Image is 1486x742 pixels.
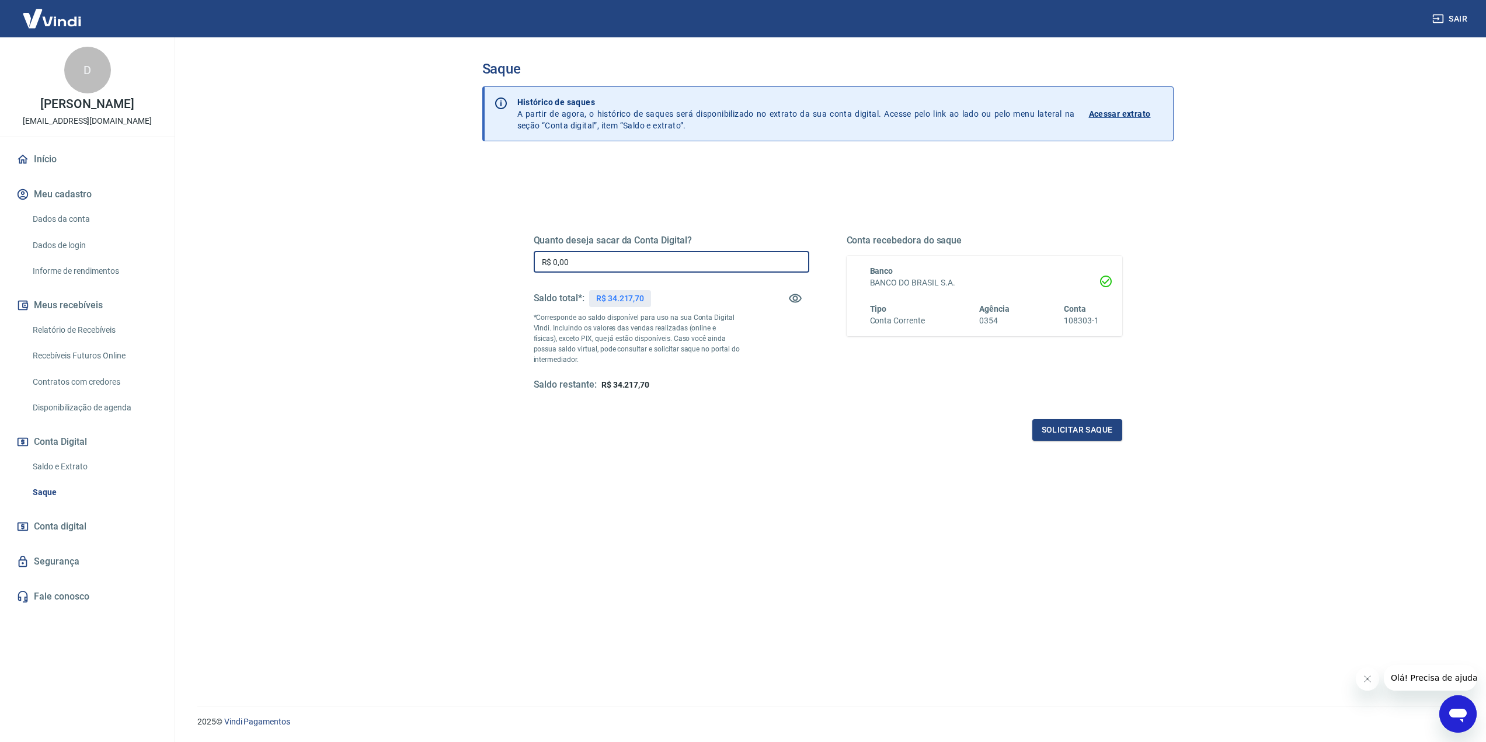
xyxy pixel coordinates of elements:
[870,277,1099,289] h6: BANCO DO BRASIL S.A.
[28,344,161,368] a: Recebíveis Futuros Online
[596,292,644,305] p: R$ 34.217,70
[28,259,161,283] a: Informe de rendimentos
[534,235,809,246] h5: Quanto deseja sacar da Conta Digital?
[1089,108,1151,120] p: Acessar extrato
[870,304,887,313] span: Tipo
[28,480,161,504] a: Saque
[1430,8,1472,30] button: Sair
[64,47,111,93] div: D
[34,518,86,535] span: Conta digital
[534,312,740,365] p: *Corresponde ao saldo disponível para uso na sua Conta Digital Vindi. Incluindo os valores das ve...
[14,147,161,172] a: Início
[1064,315,1099,327] h6: 108303-1
[534,379,597,391] h5: Saldo restante:
[1384,665,1477,691] iframe: Mensagem da empresa
[601,380,649,389] span: R$ 34.217,70
[482,61,1174,77] h3: Saque
[197,716,1458,728] p: 2025 ©
[28,207,161,231] a: Dados da conta
[1089,96,1164,131] a: Acessar extrato
[979,304,1010,313] span: Agência
[40,98,134,110] p: [PERSON_NAME]
[847,235,1122,246] h5: Conta recebedora do saque
[517,96,1075,108] p: Histórico de saques
[14,1,90,36] img: Vindi
[28,370,161,394] a: Contratos com credores
[14,584,161,609] a: Fale conosco
[28,318,161,342] a: Relatório de Recebíveis
[28,234,161,257] a: Dados de login
[870,266,893,276] span: Banco
[14,549,161,574] a: Segurança
[979,315,1010,327] h6: 0354
[1356,667,1379,691] iframe: Fechar mensagem
[28,455,161,479] a: Saldo e Extrato
[14,429,161,455] button: Conta Digital
[14,292,161,318] button: Meus recebíveis
[1064,304,1086,313] span: Conta
[23,115,152,127] p: [EMAIL_ADDRESS][DOMAIN_NAME]
[517,96,1075,131] p: A partir de agora, o histórico de saques será disponibilizado no extrato da sua conta digital. Ac...
[1032,419,1122,441] button: Solicitar saque
[224,717,290,726] a: Vindi Pagamentos
[870,315,925,327] h6: Conta Corrente
[14,514,161,539] a: Conta digital
[534,292,584,304] h5: Saldo total*:
[1439,695,1477,733] iframe: Botão para abrir a janela de mensagens
[14,182,161,207] button: Meu cadastro
[7,8,98,18] span: Olá! Precisa de ajuda?
[28,396,161,420] a: Disponibilização de agenda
